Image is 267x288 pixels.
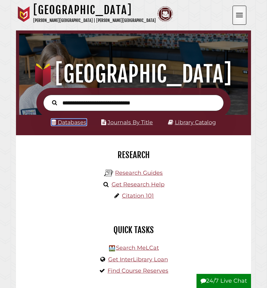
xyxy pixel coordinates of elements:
a: Search MeLCat [116,244,159,251]
a: Get Research Help [112,181,165,188]
img: Hekman Library Logo [104,168,113,178]
a: Journals By Title [107,119,153,125]
a: Library Catalog [175,119,216,125]
a: Find Course Reserves [107,267,168,274]
a: Citation 101 [122,192,154,199]
img: Calvin Theological Seminary [157,6,173,22]
h1: [GEOGRAPHIC_DATA] [33,3,156,17]
h2: Quick Tasks [21,225,246,235]
p: [PERSON_NAME][GEOGRAPHIC_DATA] | [PERSON_NAME][GEOGRAPHIC_DATA] [33,17,156,24]
img: Hekman Library Logo [109,245,115,251]
button: Open the menu [233,6,246,25]
i: Search [52,100,57,106]
h2: Research [21,150,246,160]
h1: [GEOGRAPHIC_DATA] [23,60,244,88]
img: Calvin University [16,6,32,22]
button: Search [49,99,60,106]
a: Get InterLibrary Loan [108,256,168,263]
a: Databases [51,119,86,125]
a: Research Guides [115,169,163,176]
